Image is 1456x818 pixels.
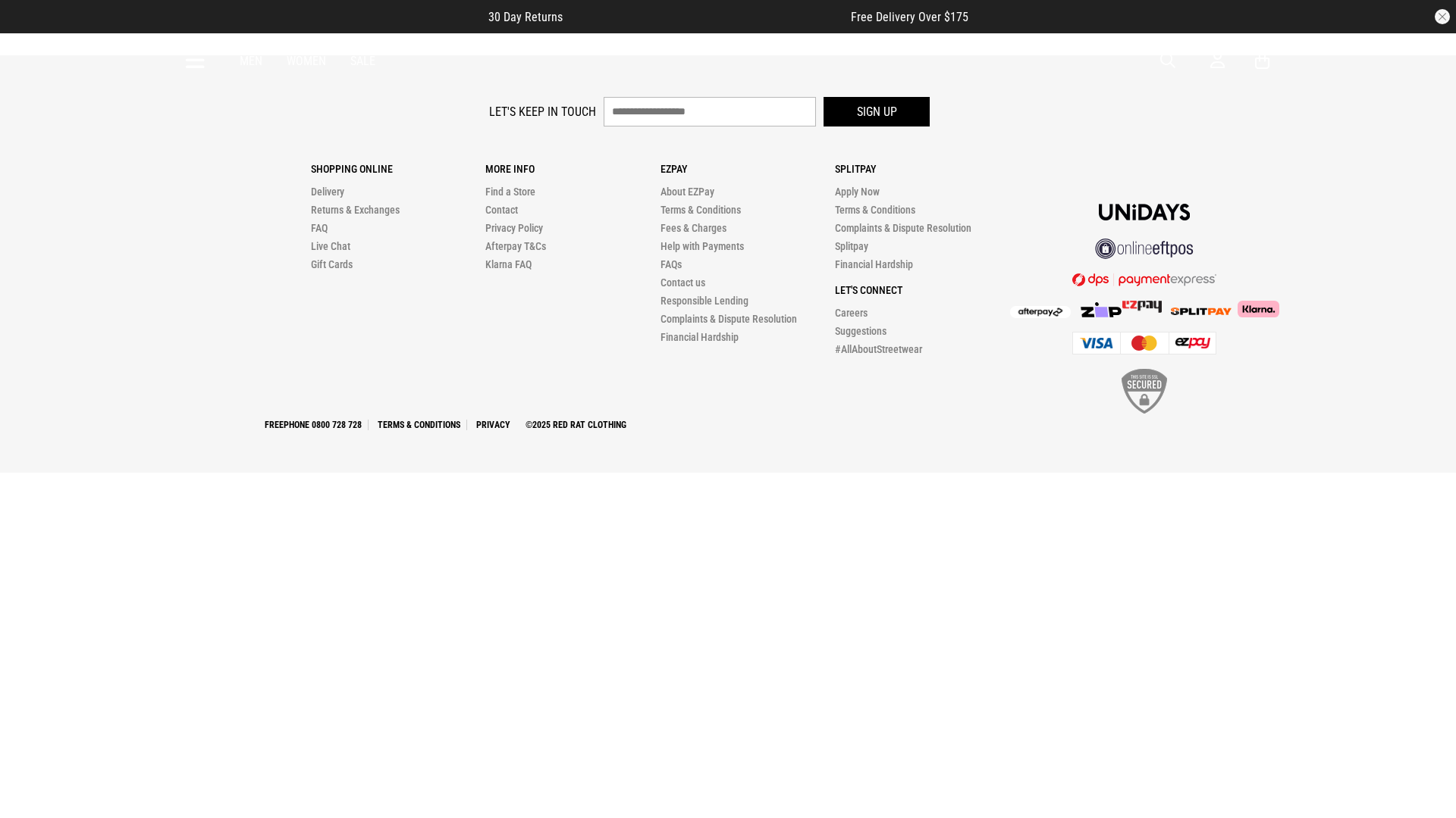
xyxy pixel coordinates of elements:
img: DPS [1072,273,1216,286]
a: Privacy Policy [485,222,543,234]
a: Live Chat [311,240,350,252]
a: Men [240,54,262,68]
a: Complaints & Dispute Resolution [661,313,797,325]
a: Klarna FAQ [485,258,532,270]
a: Splitpay [835,240,868,252]
a: Financial Hardship [835,258,913,270]
a: Careers [835,307,868,319]
p: Shopping Online [311,163,485,175]
img: Klarna [1232,301,1279,317]
a: Contact [485,204,518,216]
a: Find a Store [485,186,535,198]
img: SSL [1122,369,1167,414]
a: ©2025 Red Rat Clothing [519,420,632,430]
a: Afterpay T&Cs [485,240,546,252]
img: Splitpay [1171,308,1232,315]
a: Terms & Conditions [661,204,741,216]
p: Let's Connect [835,284,1009,296]
span: 30 Day Returns [488,10,563,24]
a: Complaints & Dispute Resolution [835,222,971,234]
img: online eftpos [1095,239,1194,259]
a: Financial Hardship [661,331,739,343]
a: Freephone 0800 728 728 [259,420,369,430]
img: Zip [1080,302,1122,317]
img: Cards [1072,332,1216,354]
a: Apply Now [835,186,880,198]
a: Women [287,54,326,68]
a: Sale [350,54,375,68]
p: More Info [485,163,660,175]
a: FAQs [661,258,682,270]
span: Free Delivery Over $175 [851,10,968,24]
iframe: Customer reviews powered by Trustpilot [593,9,821,24]
img: Afterpay [1010,306,1071,318]
a: Delivery [311,186,344,198]
p: Ezpay [661,163,835,175]
label: Let's keep in touch [489,105,596,119]
img: Splitpay [1122,301,1162,313]
button: Sign up [824,97,930,126]
a: Privacy [470,420,516,430]
a: Responsible Lending [661,295,748,307]
img: Unidays [1099,204,1190,220]
a: Fees & Charges [661,222,726,234]
img: Redrat logo [679,49,780,72]
a: Gift Cards [311,258,353,270]
a: #AllAboutStreetwear [835,343,922,355]
a: Suggestions [835,325,886,337]
a: Returns & Exchanges [311,204,400,216]
a: Terms & Conditions [835,204,915,216]
a: FAQ [311,222,328,234]
p: Splitpay [835,163,1009,175]
a: About EZPay [661,186,714,198]
a: Contact us [661,276,705,289]
a: Terms & Conditions [372,420,467,430]
a: Help with Payments [661,240,744,252]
